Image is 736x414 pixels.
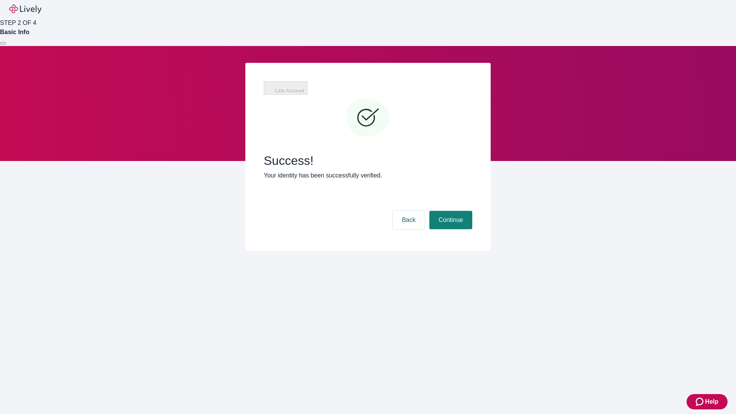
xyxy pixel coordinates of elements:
[264,171,472,180] p: Your identity has been successfully verified.
[264,81,307,95] button: Link Account
[705,397,718,406] span: Help
[696,397,705,406] svg: Zendesk support icon
[9,5,41,14] img: Lively
[393,211,425,229] button: Back
[264,153,472,168] span: Success!
[429,211,472,229] button: Continue
[345,95,391,141] svg: Checkmark icon
[687,394,728,409] button: Zendesk support iconHelp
